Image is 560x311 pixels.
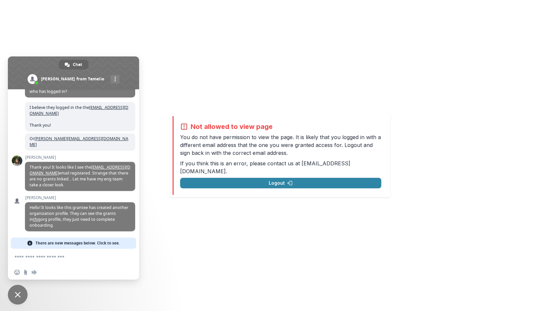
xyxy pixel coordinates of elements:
span: I believe they logged in the the Thank you! [30,105,128,128]
p: You do not have permission to view the page. It is likely that you logged in with a different ema... [180,133,381,157]
h2: Not allowed to view page [191,123,273,131]
p: If you think this is an error, please contact us at . [180,159,381,175]
span: Hello! It looks like this grantee has created another organization profile. They can see the gran... [30,205,128,228]
span: Audio message [31,270,37,275]
a: [EMAIL_ADDRESS][DOMAIN_NAME] [30,105,128,116]
a: [EMAIL_ADDRESS][DOMAIN_NAME] [180,160,350,175]
textarea: Compose your message... [14,249,119,265]
span: [PERSON_NAME] [25,155,135,160]
span: Thank you! It looks like I see the email registered. Strange that there are no grants linked... L... [30,164,130,188]
a: [EMAIL_ADDRESS][DOMAIN_NAME] [30,164,130,176]
a: [PERSON_NAME][EMAIL_ADDRESS][DOMAIN_NAME] [30,136,128,147]
a: Chat [59,60,89,70]
span: Insert an emoji [14,270,20,275]
span: There are new messages below. Click to see. [35,238,120,249]
span: Send a file [23,270,28,275]
span: [PERSON_NAME] [25,196,135,200]
span: Chat [73,60,82,70]
a: this [33,217,40,222]
a: Close chat [8,285,28,304]
span: Or [30,136,128,147]
button: Logout [180,178,381,188]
